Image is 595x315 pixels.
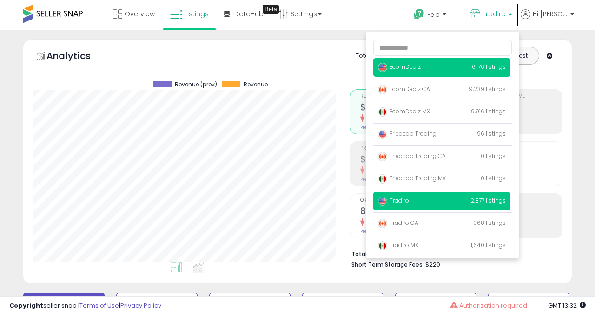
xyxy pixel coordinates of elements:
a: Terms of Use [79,301,119,310]
span: Friedcap Trading CA [378,152,446,160]
small: Prev: $22,674 [360,177,386,182]
span: 1,640 listings [471,241,506,249]
i: Get Help [413,8,425,20]
li: $907,988 [351,248,556,259]
img: mexico.png [378,241,387,250]
h2: $20,716 [360,154,451,166]
b: Short Term Storage Fees: [351,261,424,269]
img: usa.png [378,197,387,206]
small: Prev: $74,797 [360,125,387,130]
div: Totals For [356,52,392,60]
span: Ordered Items [360,198,451,203]
span: Profit [360,146,451,151]
img: usa.png [378,63,387,72]
span: 968 listings [473,219,506,227]
span: Tradiro [483,9,506,19]
button: Needs to Reprice [302,293,383,311]
img: mexico.png [378,107,387,117]
span: 9,239 listings [469,85,506,93]
div: Tooltip anchor [263,5,279,14]
span: Friedcap Trading [378,130,436,138]
h5: Analytics [46,49,109,65]
a: Privacy Policy [120,301,161,310]
a: Hi [PERSON_NAME] [521,9,574,30]
span: DataHub [234,9,264,19]
span: Revenue [360,94,451,99]
span: Friedcap Trading MX [378,174,446,182]
span: EcomDealz [378,63,421,71]
small: -8.64% [364,167,385,174]
b: Total Inventory Value: [351,250,415,258]
a: Help [406,1,462,30]
span: Overview [125,9,155,19]
span: EcomDealz CA [378,85,430,93]
button: Default [23,293,105,311]
small: -7.75% [364,219,384,226]
button: Inventory Age [116,293,198,311]
span: Revenue (prev) [175,81,217,88]
span: 2,877 listings [470,197,506,204]
button: BB Price Below Min [395,293,476,311]
button: Non Competitive [488,293,569,311]
small: Prev: 877 [360,229,377,234]
h2: $68,115 [360,102,451,114]
span: 96 listings [477,130,506,138]
small: -8.93% [364,115,385,122]
span: 9,916 listings [471,107,506,115]
img: canada.png [378,85,387,94]
img: canada.png [378,152,387,161]
span: Listings [185,9,209,19]
span: $220 [425,260,440,269]
h2: 809 [360,206,451,218]
span: EcomDealz MX [378,107,430,115]
span: Tradiro MX [378,241,418,249]
span: Tradiro [378,197,409,204]
span: 16,176 listings [470,63,506,71]
span: Help [427,11,440,19]
img: canada.png [378,219,387,228]
span: Revenue [244,81,268,88]
span: 0 listings [481,174,506,182]
strong: Copyright [9,301,43,310]
div: seller snap | | [9,302,161,310]
img: mexico.png [378,174,387,184]
img: usa.png [378,130,387,139]
span: Tradiro CA [378,219,418,227]
span: 0 listings [481,152,506,160]
span: 2025-09-16 13:32 GMT [548,301,586,310]
button: BB Drop in 7d [209,293,291,311]
span: Hi [PERSON_NAME] [533,9,568,19]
